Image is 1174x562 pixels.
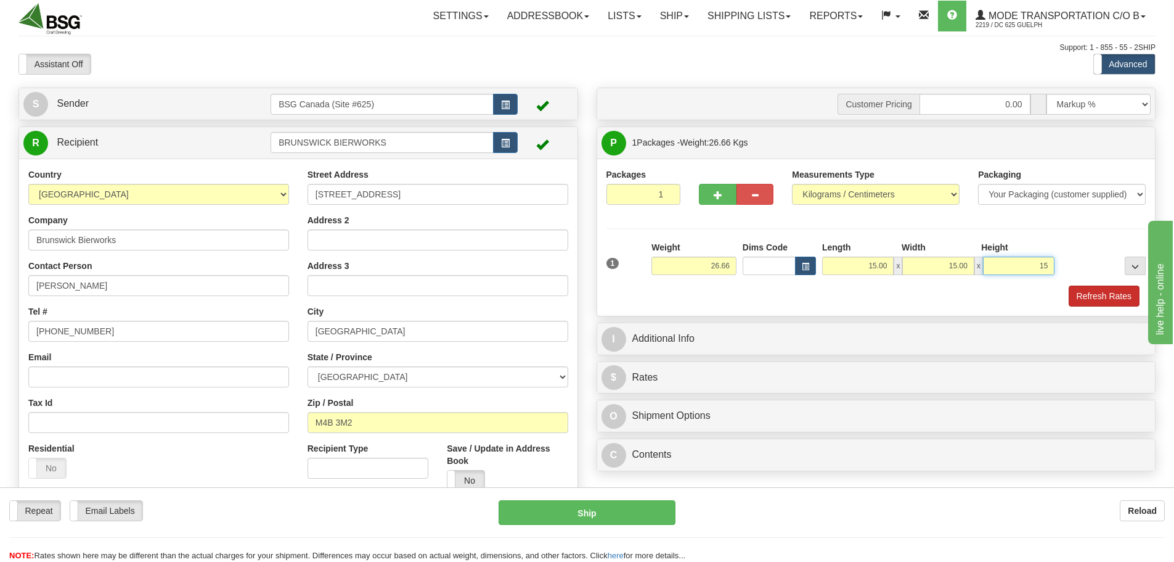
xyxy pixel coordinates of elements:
span: P [601,131,626,155]
input: Sender Id [271,94,494,115]
label: Packages [606,168,646,181]
label: Packaging [978,168,1021,181]
span: x [974,257,983,275]
label: Tel # [28,305,47,318]
a: Lists [598,1,650,31]
label: No [447,471,484,490]
label: Repeat [10,501,60,521]
a: Mode Transportation c/o B 2219 / DC 625 Guelph [966,1,1155,31]
label: Contact Person [28,260,92,272]
label: Save / Update in Address Book [447,442,568,467]
span: I [601,327,626,352]
label: Company [28,214,68,226]
label: Assistant Off [19,54,91,74]
label: Zip / Postal [308,397,354,409]
label: Tax Id [28,397,52,409]
a: $Rates [601,365,1151,391]
span: 26.66 [709,138,731,147]
span: Kgs [733,138,748,147]
label: Advanced [1094,54,1155,74]
button: Reload [1120,500,1165,521]
a: S Sender [23,91,271,117]
span: C [601,443,626,468]
span: 1 [606,258,619,269]
a: OShipment Options [601,403,1151,429]
input: Enter a location [308,184,568,205]
a: IAdditional Info [601,326,1151,352]
label: Email Labels [70,501,142,521]
span: $ [601,365,626,390]
span: S [23,92,48,117]
input: Recipient Id [271,132,494,153]
span: Sender [57,98,89,109]
img: logo2219.jpg [18,3,82,35]
label: Weight [651,241,680,254]
a: here [608,551,624,560]
label: Email [28,351,51,363]
label: Recipient Type [308,442,369,455]
span: Packages - [632,130,748,155]
label: Length [822,241,851,254]
a: CContents [601,442,1151,468]
label: Residential [28,442,75,455]
iframe: chat widget [1146,218,1173,344]
a: Ship [651,1,698,31]
button: Ship [499,500,675,525]
label: Address 2 [308,214,349,226]
span: x [894,257,902,275]
a: R Recipient [23,130,243,155]
a: Addressbook [498,1,599,31]
button: Refresh Rates [1069,286,1139,307]
label: State / Province [308,351,372,363]
label: No [29,458,66,478]
div: Support: 1 - 855 - 55 - 2SHIP [18,43,1156,53]
label: Width [902,241,926,254]
span: 2219 / DC 625 Guelph [976,19,1068,31]
label: Dims Code [743,241,788,254]
a: P 1Packages -Weight:26.66 Kgs [601,130,1151,155]
span: NOTE: [9,551,34,560]
a: Reports [800,1,872,31]
label: Country [28,168,62,181]
label: Measurements Type [792,168,874,181]
span: O [601,404,626,429]
span: Mode Transportation c/o B [985,10,1139,21]
b: Reload [1128,506,1157,516]
label: City [308,305,324,318]
span: Customer Pricing [838,94,919,115]
div: live help - online [9,7,114,22]
div: ... [1125,257,1146,275]
a: Shipping lists [698,1,800,31]
span: R [23,131,48,155]
a: Settings [424,1,498,31]
span: 1 [632,138,637,147]
span: Weight: [680,138,748,147]
label: Height [981,241,1008,254]
span: Recipient [57,137,98,147]
label: Address 3 [308,260,349,272]
label: Street Address [308,168,369,181]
